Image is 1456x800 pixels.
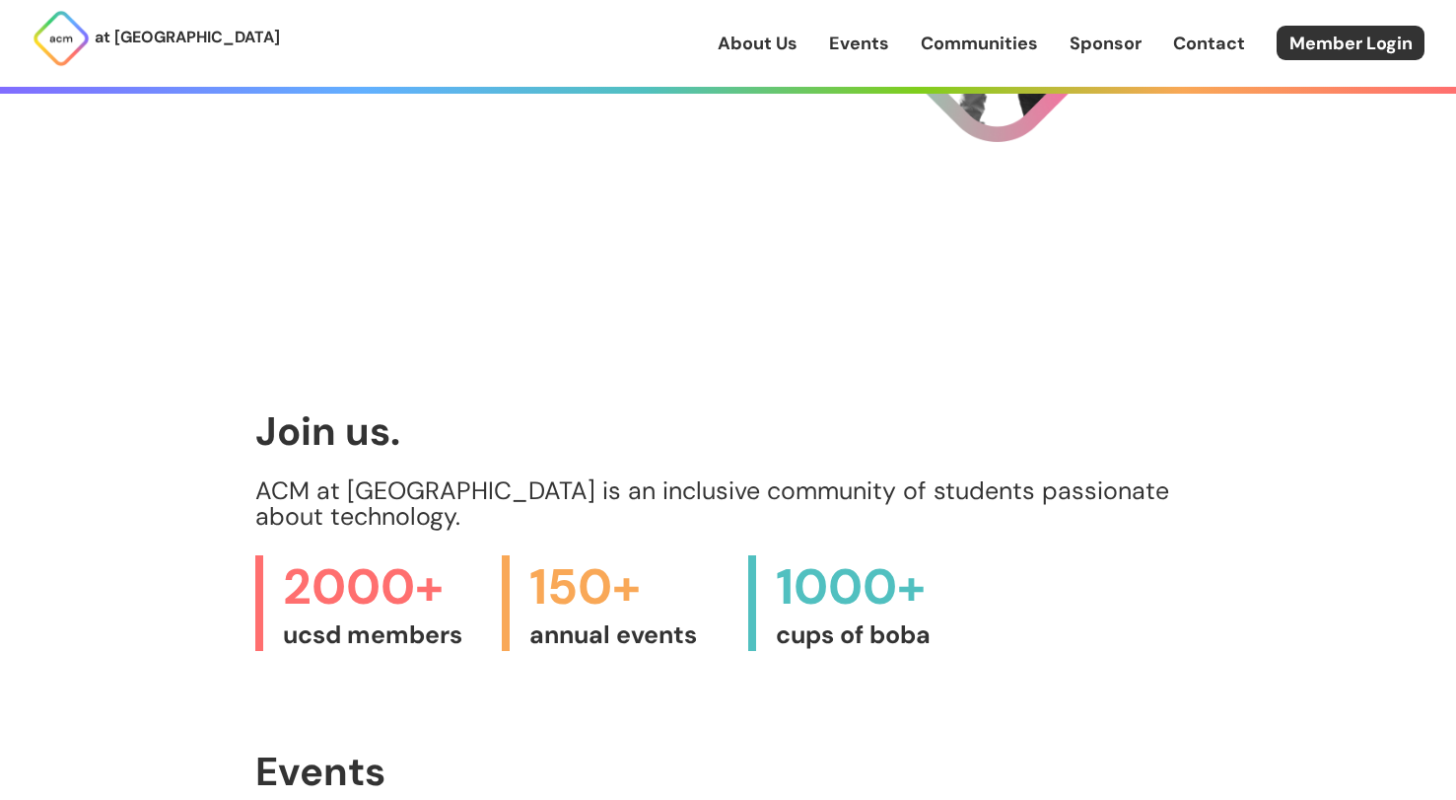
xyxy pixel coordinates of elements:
span: annual events [529,619,728,651]
h1: Join us. [255,409,1202,453]
a: About Us [718,31,797,56]
p: ACM at [GEOGRAPHIC_DATA] is an inclusive community of students passionate about technology. [255,478,1202,530]
img: ACM Logo [32,9,91,68]
a: at [GEOGRAPHIC_DATA] [32,9,280,68]
a: Member Login [1277,26,1424,60]
span: 150+ [529,555,728,619]
a: Sponsor [1070,31,1142,56]
a: Contact [1173,31,1245,56]
span: ucsd members [283,619,482,651]
span: 1000+ [776,555,975,619]
p: at [GEOGRAPHIC_DATA] [95,25,280,50]
a: Events [829,31,889,56]
span: cups of boba [776,619,975,651]
h1: Events [255,750,1202,793]
span: 2000+ [283,555,482,619]
a: Communities [921,31,1038,56]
